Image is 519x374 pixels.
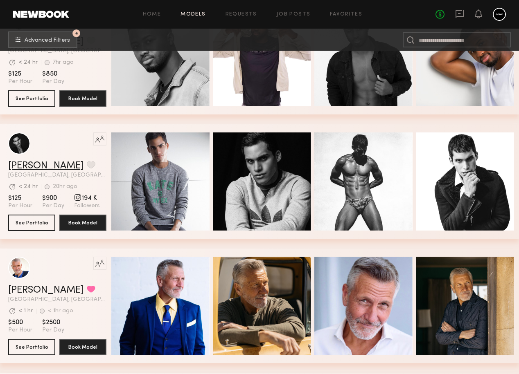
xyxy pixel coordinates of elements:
[181,12,205,17] a: Models
[8,48,106,54] span: [GEOGRAPHIC_DATA], [GEOGRAPHIC_DATA]
[53,184,77,190] div: 20hr ago
[8,90,55,107] button: See Portfolio
[74,194,100,202] span: 194 K
[8,215,55,231] button: See Portfolio
[25,38,70,43] span: Advanced Filters
[226,12,257,17] a: Requests
[8,327,32,334] span: Per Hour
[53,60,74,65] div: 7hr ago
[18,308,33,314] div: < 1 hr
[8,202,32,210] span: Per Hour
[8,297,106,302] span: [GEOGRAPHIC_DATA], [GEOGRAPHIC_DATA]
[75,31,78,35] span: 4
[42,78,64,85] span: Per Day
[18,60,38,65] div: < 24 hr
[8,70,32,78] span: $125
[59,215,106,231] button: Book Model
[8,194,32,202] span: $125
[277,12,311,17] a: Job Posts
[42,202,64,210] span: Per Day
[42,194,64,202] span: $900
[8,339,55,355] button: See Portfolio
[59,90,106,107] button: Book Model
[48,308,73,314] div: < 1hr ago
[8,78,32,85] span: Per Hour
[59,339,106,355] button: Book Model
[8,31,77,48] button: 4Advanced Filters
[42,318,64,327] span: $2500
[8,318,32,327] span: $500
[42,327,64,334] span: Per Day
[18,184,38,190] div: < 24 hr
[42,70,64,78] span: $850
[8,285,83,295] a: [PERSON_NAME]
[74,202,100,210] span: Followers
[330,12,362,17] a: Favorites
[8,172,106,178] span: [GEOGRAPHIC_DATA], [GEOGRAPHIC_DATA]
[8,161,83,171] a: [PERSON_NAME]
[143,12,161,17] a: Home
